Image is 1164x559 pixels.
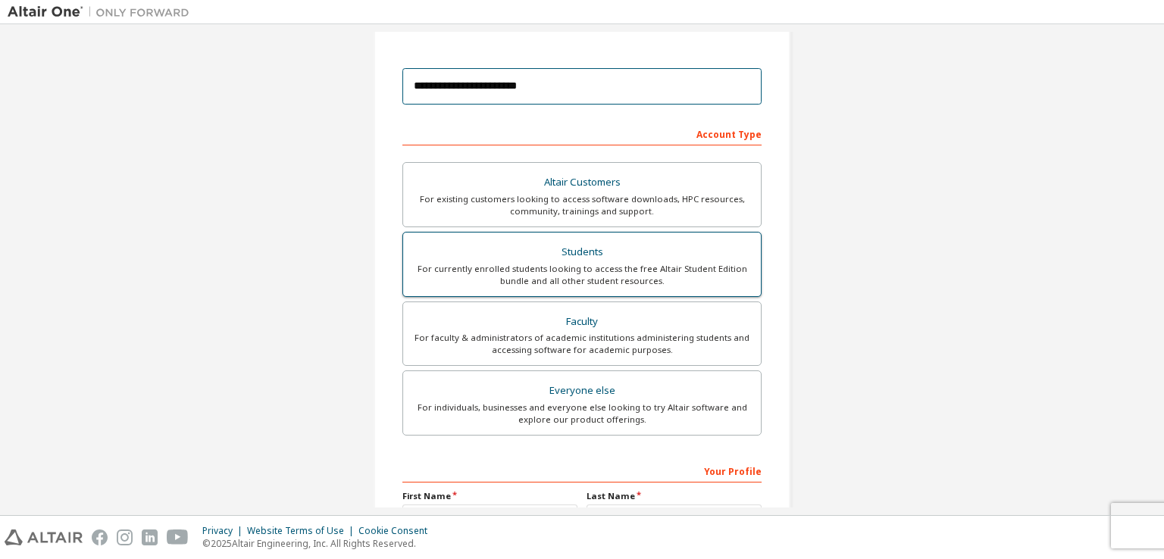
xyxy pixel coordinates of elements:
img: Altair One [8,5,197,20]
div: For individuals, businesses and everyone else looking to try Altair software and explore our prod... [412,401,752,426]
label: First Name [402,490,577,502]
div: Privacy [202,525,247,537]
div: Your Profile [402,458,762,482]
img: linkedin.svg [142,529,158,545]
div: Faculty [412,311,752,333]
img: youtube.svg [167,529,189,545]
div: Website Terms of Use [247,525,358,537]
div: Cookie Consent [358,525,436,537]
p: © 2025 Altair Engineering, Inc. All Rights Reserved. [202,537,436,550]
label: Last Name [587,490,762,502]
div: Altair Customers [412,172,752,193]
div: For currently enrolled students looking to access the free Altair Student Edition bundle and all ... [412,263,752,287]
div: Account Type [402,121,762,145]
div: Students [412,242,752,263]
div: For faculty & administrators of academic institutions administering students and accessing softwa... [412,332,752,356]
div: For existing customers looking to access software downloads, HPC resources, community, trainings ... [412,193,752,217]
img: facebook.svg [92,529,108,545]
div: Everyone else [412,380,752,401]
img: instagram.svg [117,529,133,545]
img: altair_logo.svg [5,529,83,545]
